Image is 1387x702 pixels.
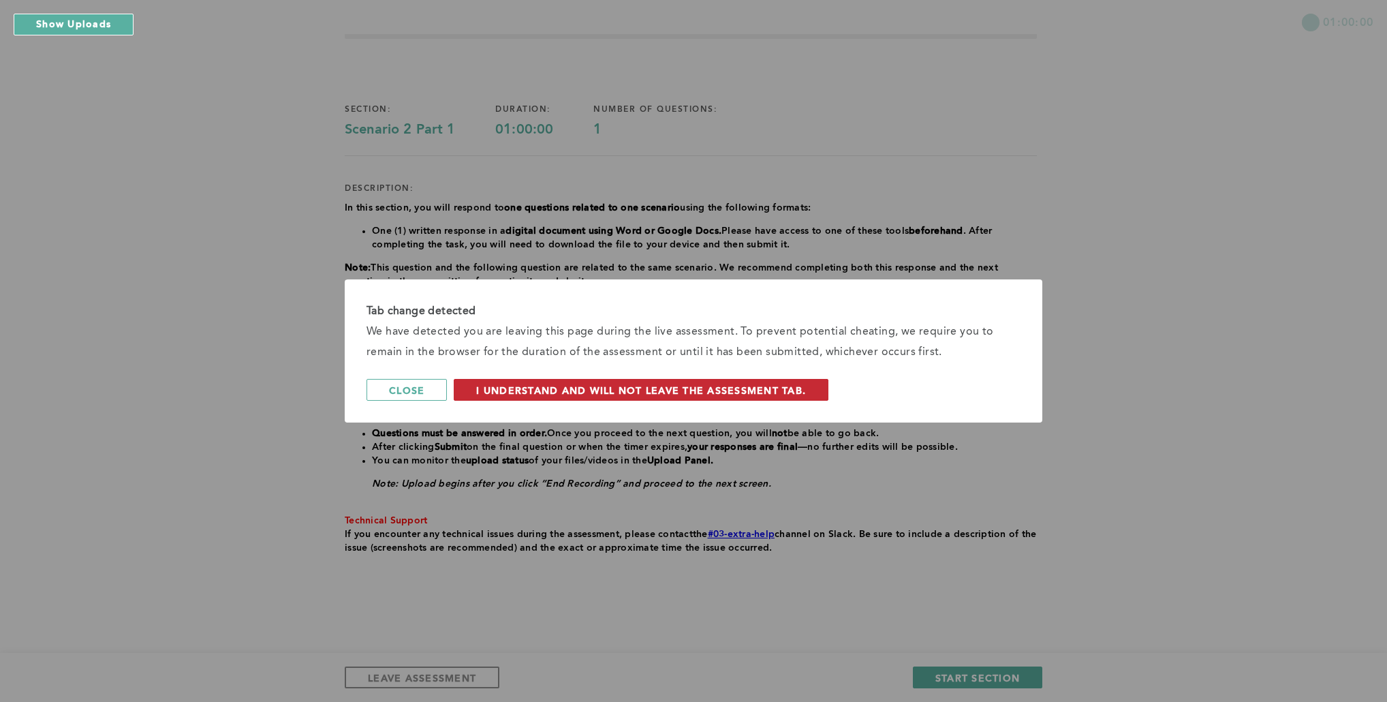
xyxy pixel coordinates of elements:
div: We have detected you are leaving this page during the live assessment. To prevent potential cheat... [367,322,1020,363]
button: Close [367,379,447,401]
button: I understand and will not leave the assessment tab. [454,379,828,401]
span: Close [389,384,424,397]
span: I understand and will not leave the assessment tab. [476,384,806,397]
button: Show Uploads [14,14,134,35]
div: Tab change detected [367,301,1020,322]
